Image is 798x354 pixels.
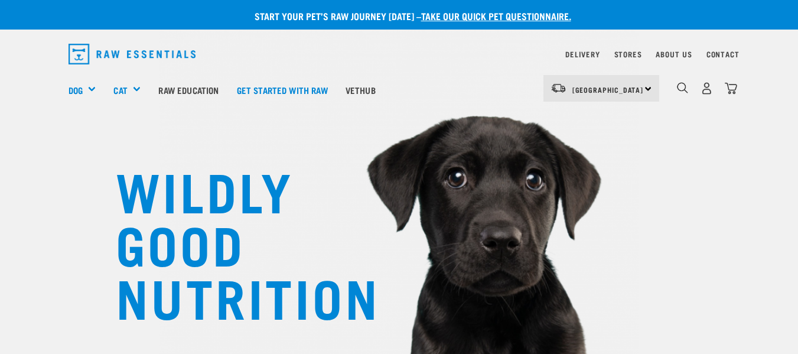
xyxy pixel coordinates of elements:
a: About Us [656,52,692,56]
a: Dog [69,83,83,97]
a: Get started with Raw [228,66,337,113]
a: Raw Education [149,66,227,113]
img: Raw Essentials Logo [69,44,196,64]
a: Delivery [565,52,600,56]
img: home-icon@2x.png [725,82,737,95]
a: Stores [614,52,642,56]
a: Vethub [337,66,385,113]
a: Cat [113,83,127,97]
h1: WILDLY GOOD NUTRITION [116,163,352,322]
a: Contact [706,52,740,56]
span: [GEOGRAPHIC_DATA] [572,87,644,92]
nav: dropdown navigation [59,39,740,69]
img: home-icon-1@2x.png [677,82,688,93]
img: user.png [701,82,713,95]
img: van-moving.png [551,83,566,93]
a: take our quick pet questionnaire. [421,13,571,18]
